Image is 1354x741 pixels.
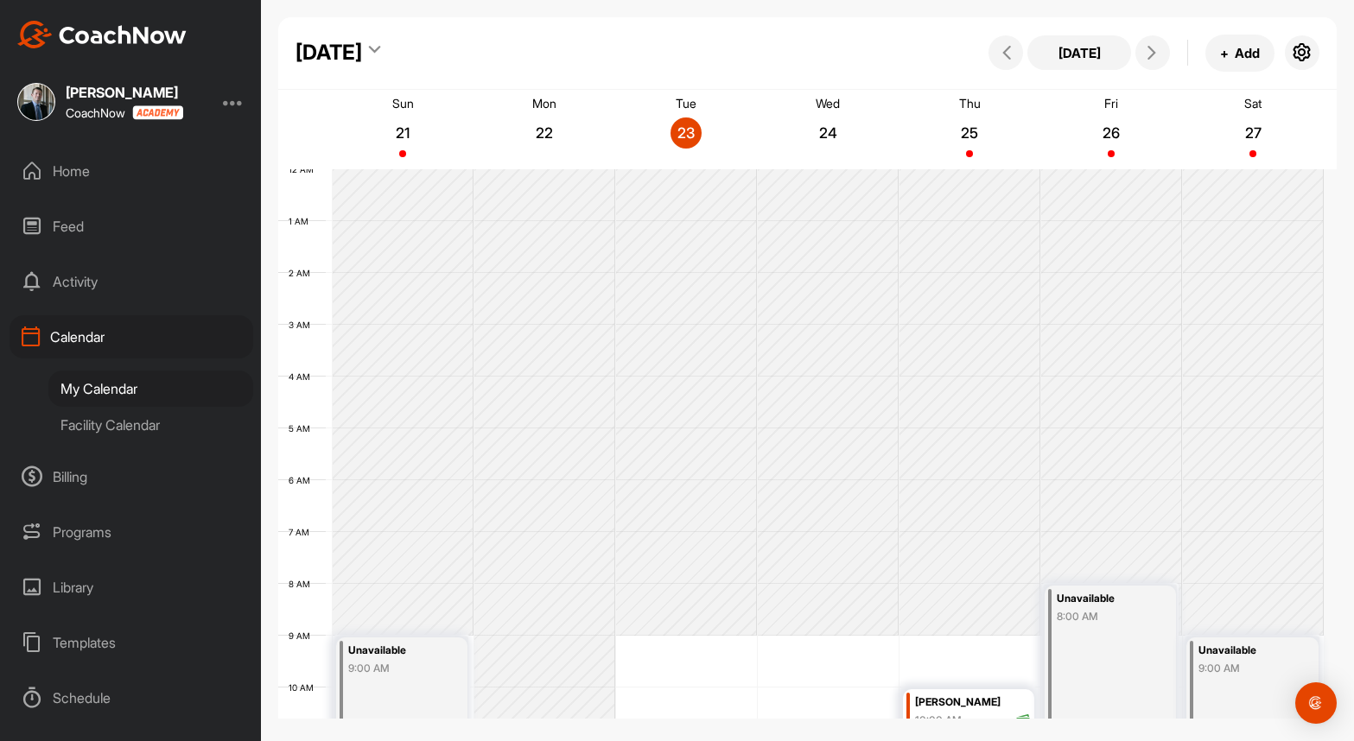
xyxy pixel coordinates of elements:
[1182,90,1324,169] a: September 27, 2025
[915,712,962,728] div: 10:00 AM
[392,96,414,111] p: Sun
[10,510,253,554] div: Programs
[899,90,1040,169] a: September 25, 2025
[671,124,702,142] p: 23
[278,579,327,589] div: 8 AM
[66,105,183,120] div: CoachNow
[387,124,418,142] p: 21
[1244,96,1262,111] p: Sat
[348,641,448,661] div: Unavailable
[278,164,331,174] div: 12 AM
[278,371,327,382] div: 4 AM
[1237,124,1268,142] p: 27
[1205,35,1275,72] button: +Add
[10,676,253,719] div: Schedule
[66,85,183,99] div: [PERSON_NAME]
[17,21,187,48] img: CoachNow
[332,90,474,169] a: September 21, 2025
[954,124,985,142] p: 25
[17,83,55,121] img: square_3bc242d1ed4af5e38e358c434647fa13.jpg
[1198,641,1299,661] div: Unavailable
[278,630,327,641] div: 9 AM
[1096,124,1127,142] p: 26
[10,205,253,248] div: Feed
[296,37,362,68] div: [DATE]
[278,527,327,537] div: 7 AM
[278,423,327,434] div: 5 AM
[816,96,840,111] p: Wed
[132,105,183,120] img: CoachNow acadmey
[812,124,843,142] p: 24
[1057,609,1156,624] div: 8:00 AM
[959,96,981,111] p: Thu
[10,455,253,498] div: Billing
[676,96,696,111] p: Tue
[1027,35,1131,70] button: [DATE]
[1104,96,1118,111] p: Fri
[10,260,253,303] div: Activity
[474,90,615,169] a: September 22, 2025
[278,682,331,693] div: 10 AM
[48,370,253,407] div: My Calendar
[278,475,327,485] div: 6 AM
[1220,44,1229,62] span: +
[1295,682,1337,724] div: Open Intercom Messenger
[529,124,560,142] p: 22
[278,268,327,278] div: 2 AM
[10,315,253,358] div: Calendar
[278,320,327,330] div: 3 AM
[48,407,253,443] div: Facility Calendar
[1198,661,1299,676] div: 9:00 AM
[10,566,253,609] div: Library
[615,90,757,169] a: September 23, 2025
[757,90,899,169] a: September 24, 2025
[1057,589,1156,609] div: Unavailable
[532,96,556,111] p: Mon
[1040,90,1182,169] a: September 26, 2025
[348,661,448,676] div: 9:00 AM
[10,621,253,664] div: Templates
[10,149,253,193] div: Home
[915,693,1031,712] div: [PERSON_NAME]
[278,216,326,226] div: 1 AM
